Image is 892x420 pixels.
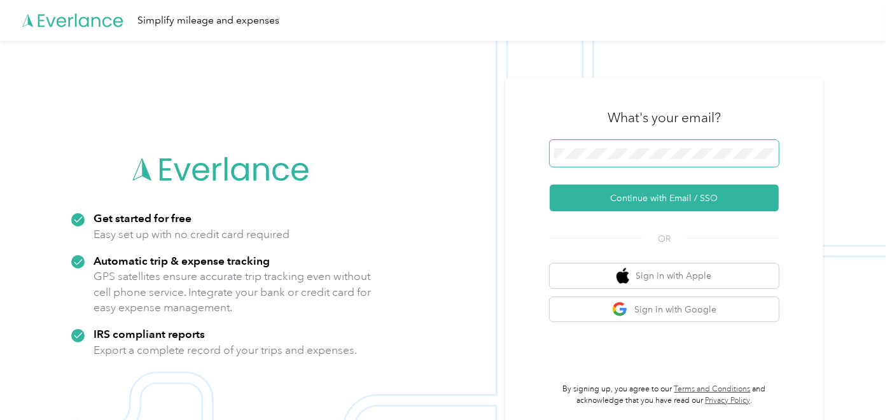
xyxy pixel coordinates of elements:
strong: Get started for free [94,211,192,225]
img: apple logo [617,268,629,284]
a: Privacy Policy [705,396,750,405]
p: By signing up, you agree to our and acknowledge that you have read our . [550,384,779,406]
p: GPS satellites ensure accurate trip tracking even without cell phone service. Integrate your bank... [94,269,372,316]
strong: Automatic trip & expense tracking [94,254,270,267]
strong: IRS compliant reports [94,327,205,340]
h3: What's your email? [608,109,721,127]
button: apple logoSign in with Apple [550,263,779,288]
span: OR [642,232,686,246]
p: Export a complete record of your trips and expenses. [94,342,357,358]
a: Terms and Conditions [674,384,751,394]
button: google logoSign in with Google [550,297,779,322]
p: Easy set up with no credit card required [94,227,289,242]
div: Simplify mileage and expenses [137,13,279,29]
img: google logo [612,302,628,318]
button: Continue with Email / SSO [550,185,779,211]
